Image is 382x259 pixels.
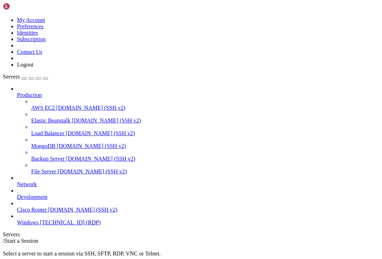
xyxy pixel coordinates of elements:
a: Preferences [17,23,44,29]
span: [DOMAIN_NAME] (SSH v2) [48,207,118,213]
a: Development [17,194,379,200]
span:  [3,238,5,244]
span: [DOMAIN_NAME] (SSH v2) [72,117,141,123]
span: [DOMAIN_NAME] (SSH v2) [66,130,135,136]
a: Load Balancer [DOMAIN_NAME] (SSH v2) [31,130,379,137]
a: Production [17,92,379,98]
span: Cisco Router [17,207,47,213]
span: Development [17,194,47,200]
span: Backup Server [31,156,65,162]
a: Contact Us [17,49,42,55]
span: File Server [31,168,56,174]
li: Load Balancer [DOMAIN_NAME] (SSH v2) [31,124,379,137]
a: Subscription [17,36,46,42]
span: Start a Session [5,238,38,244]
div: Servers [3,231,379,238]
a: Cisco Router [DOMAIN_NAME] (SSH v2) [17,207,379,213]
span: [DOMAIN_NAME] (SSH v2) [57,143,126,149]
a: File Server [DOMAIN_NAME] (SSH v2) [31,168,379,175]
span: Production [17,92,42,98]
li: MongoDB [DOMAIN_NAME] (SSH v2) [31,137,379,149]
span: Load Balancer [31,130,64,136]
span: [DOMAIN_NAME] (SSH v2) [58,168,127,174]
a: Identities [17,30,38,36]
li: Network [17,175,379,188]
a: Servers [3,74,48,80]
a: Logout [17,62,33,68]
span: Servers [3,74,20,80]
span: [TECHNICAL_ID] (RDP) [40,219,101,225]
a: MongoDB [DOMAIN_NAME] (SSH v2) [31,143,379,149]
span: Windows [17,219,39,225]
a: AWS EC2 [DOMAIN_NAME] (SSH v2) [31,105,379,111]
span: Elastic Beanstalk [31,117,70,123]
span: [DOMAIN_NAME] (SSH v2) [56,105,126,111]
span: [DOMAIN_NAME] (SSH v2) [66,156,136,162]
li: Windows [TECHNICAL_ID] (RDP) [17,213,379,226]
span: AWS EC2 [31,105,55,111]
a: Windows [TECHNICAL_ID] (RDP) [17,219,379,226]
li: Cisco Router [DOMAIN_NAME] (SSH v2) [17,200,379,213]
span: Network [17,181,37,187]
img: Shellngn [3,3,44,10]
a: My Account [17,17,45,23]
li: AWS EC2 [DOMAIN_NAME] (SSH v2) [31,98,379,111]
li: Elastic Beanstalk [DOMAIN_NAME] (SSH v2) [31,111,379,124]
li: File Server [DOMAIN_NAME] (SSH v2) [31,162,379,175]
span: MongoDB [31,143,55,149]
a: Elastic Beanstalk [DOMAIN_NAME] (SSH v2) [31,117,379,124]
a: Network [17,181,379,188]
a: Backup Server [DOMAIN_NAME] (SSH v2) [31,156,379,162]
li: Development [17,188,379,200]
li: Production [17,86,379,175]
li: Backup Server [DOMAIN_NAME] (SSH v2) [31,149,379,162]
